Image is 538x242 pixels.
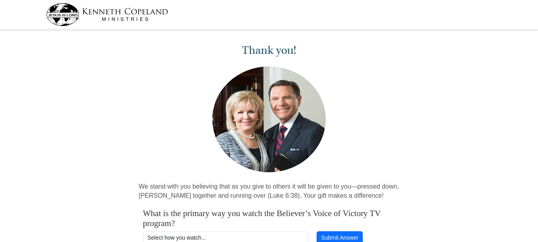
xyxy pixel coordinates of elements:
p: We stand with you believing that as you give to others it will be given to you—pressed down, [PER... [139,182,399,201]
img: kcm-header-logo.svg [46,3,168,26]
img: Kenneth and Gloria [210,65,328,174]
h4: What is the primary way you watch the Believer’s Voice of Victory TV program? [143,209,395,228]
h1: Thank you! [139,44,399,57]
